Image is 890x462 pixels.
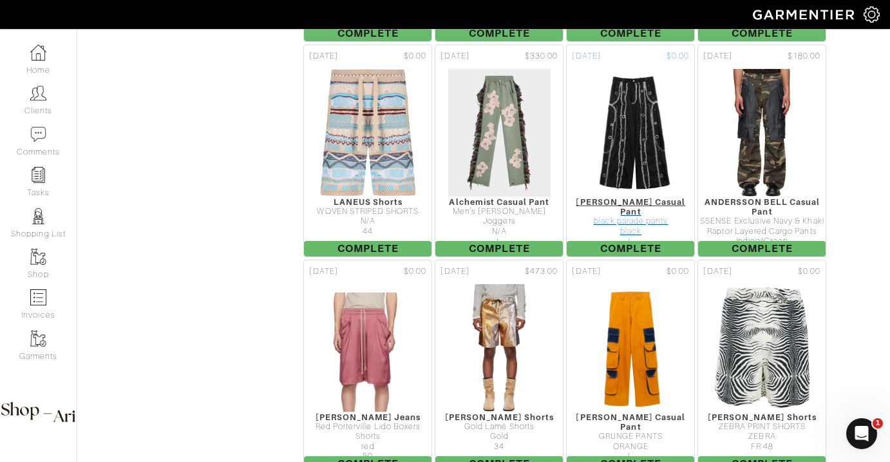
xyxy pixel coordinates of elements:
[309,50,337,63] span: [DATE]
[567,26,694,41] span: Complete
[440,50,469,63] span: [DATE]
[698,236,826,246] div: Indigo/Green
[698,241,826,256] span: Complete
[567,241,694,256] span: Complete
[433,43,565,258] a: [DATE] $330.00 Alchemist Casual Pant Men's [PERSON_NAME] Joggers N/A L Complete
[703,50,732,63] span: [DATE]
[30,208,46,224] img: stylists-icon-eb353228a002819b7ec25b43dbf5f0378dd9e0616d9560372ff212230b889e62.png
[304,241,431,256] span: Complete
[435,236,563,246] div: L
[435,26,563,41] span: Complete
[667,50,689,63] span: $0.00
[698,442,826,452] div: FR 48
[567,217,694,226] div: black parade pants
[567,432,694,441] div: GRUNGE PANTS
[30,126,46,142] img: comment-icon-a0a6a9ef722e966f86d9cbdc48e553b5cf19dbc54f86b18d962a5391bc8f6eb6.png
[435,207,563,227] div: Men's [PERSON_NAME] Joggers
[698,422,826,432] div: ZEBRA PRINT SHORTS
[30,289,46,305] img: orders-icon-0abe47150d42831381b5fb84f609e132dff9fe21cb692f30cb5eec754e2cba89.png
[30,44,46,61] img: dashboard-icon-dbcd8f5a0b271acd01030246c82b418ddd0df26cd7fceb0bd07c9910d44c42f6.png
[435,432,563,441] div: Gold
[703,265,732,278] span: [DATE]
[448,68,551,197] img: EthJ26BxnBpEfPuetaAk5Mwu
[566,284,695,412] img: 3bgA4MtLavAdKbPe16QMyUYD
[567,442,694,452] div: ORANGE
[404,265,426,278] span: $0.00
[30,85,46,101] img: clients-icon-6bae9207a08558b7cb47a8932f037763ab4055f8c8b6bfacd5dc20c3e0201464.png
[304,442,431,452] div: red
[567,236,694,246] div: L
[30,167,46,183] img: reminder-icon-8004d30b9f0a5d33ae49ab947aed9ed385cf756f9e5892f1edd6e32f2345188e.png
[456,284,542,412] img: dEyYaG3xhQrQVWjeL6NvRjNU
[435,442,563,452] div: 34
[572,50,600,63] span: [DATE]
[565,43,696,258] a: [DATE] $0.00 [PERSON_NAME] Casual Pant black parade pants black L Complete
[404,50,426,63] span: $0.00
[435,422,563,432] div: Gold Lamé Shorts
[567,452,694,461] div: L
[319,68,416,197] img: t3WDjkLdekbcou1G2zsQRZVQ
[304,217,431,226] div: N/A
[719,68,805,197] img: uYj6ThjWXpspUJEJxXFupVjE
[714,284,810,412] img: 3wyR31KefA1hKCcR8gKzffb6
[302,43,433,258] a: [DATE] $0.00 LANEUS Shorts WOVEN STRIPED SHORTS N/A 44 Complete
[30,331,46,347] img: garments-icon-b7da505a4dc4fd61783c78ac3ca0ef83fa9d6f193b1c9dc38574b1d14d53ca28.png
[525,50,558,63] span: $330.00
[435,227,563,236] div: N/A
[698,412,826,422] div: [PERSON_NAME] Shorts
[30,249,46,265] img: garments-icon-b7da505a4dc4fd61783c78ac3ca0ef83fa9d6f193b1c9dc38574b1d14d53ca28.png
[435,241,563,256] span: Complete
[435,412,563,422] div: [PERSON_NAME] Shorts
[304,197,431,207] div: LANEUS Shorts
[304,452,431,461] div: 50
[567,197,694,217] div: [PERSON_NAME] Casual Pant
[567,412,694,432] div: [PERSON_NAME] Casual Pant
[698,432,826,441] div: ZEBRA
[846,418,877,449] iframe: Intercom live chat
[746,3,864,26] img: garmentier-logo-header-white-b43fb05a5012e4ada735d5af1a66efaba907eab6374d6393d1fbf88cb4ef424d.png
[788,50,820,63] span: $180.00
[572,265,600,278] span: [DATE]
[309,265,337,278] span: [DATE]
[667,265,689,278] span: $0.00
[698,217,826,236] div: SSENSE Exclusive Navy & Khaki Raptor Layered Cargo Pants
[873,418,883,428] span: 1
[798,265,820,278] span: $0.00
[304,412,431,422] div: [PERSON_NAME] Jeans
[435,197,563,207] div: Alchemist Casual Pant
[698,197,826,217] div: ANDERSSON BELL Casual Pant
[324,284,412,412] img: WX4RoFdnwDgSFf3jAD1R4q8d
[440,265,469,278] span: [DATE]
[525,265,558,278] span: $473.00
[304,227,431,236] div: 44
[304,422,431,442] div: Red Porterville Lido Boxers Shorts
[698,26,826,41] span: Complete
[304,207,431,217] div: WOVEN STRIPED SHORTS
[304,26,431,41] span: Complete
[567,227,694,236] div: black
[566,68,695,197] img: Ff1jq74TDngDvRbXsku5ovJ2
[864,6,880,23] img: gear-icon-white-bd11855cb880d31180b6d7d6211b90ccbf57a29d726f0c71d8c61bd08dd39cc2.png
[696,43,828,258] a: [DATE] $180.00 ANDERSSON BELL Casual Pant SSENSE Exclusive Navy & Khaki Raptor Layered Cargo Pant...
